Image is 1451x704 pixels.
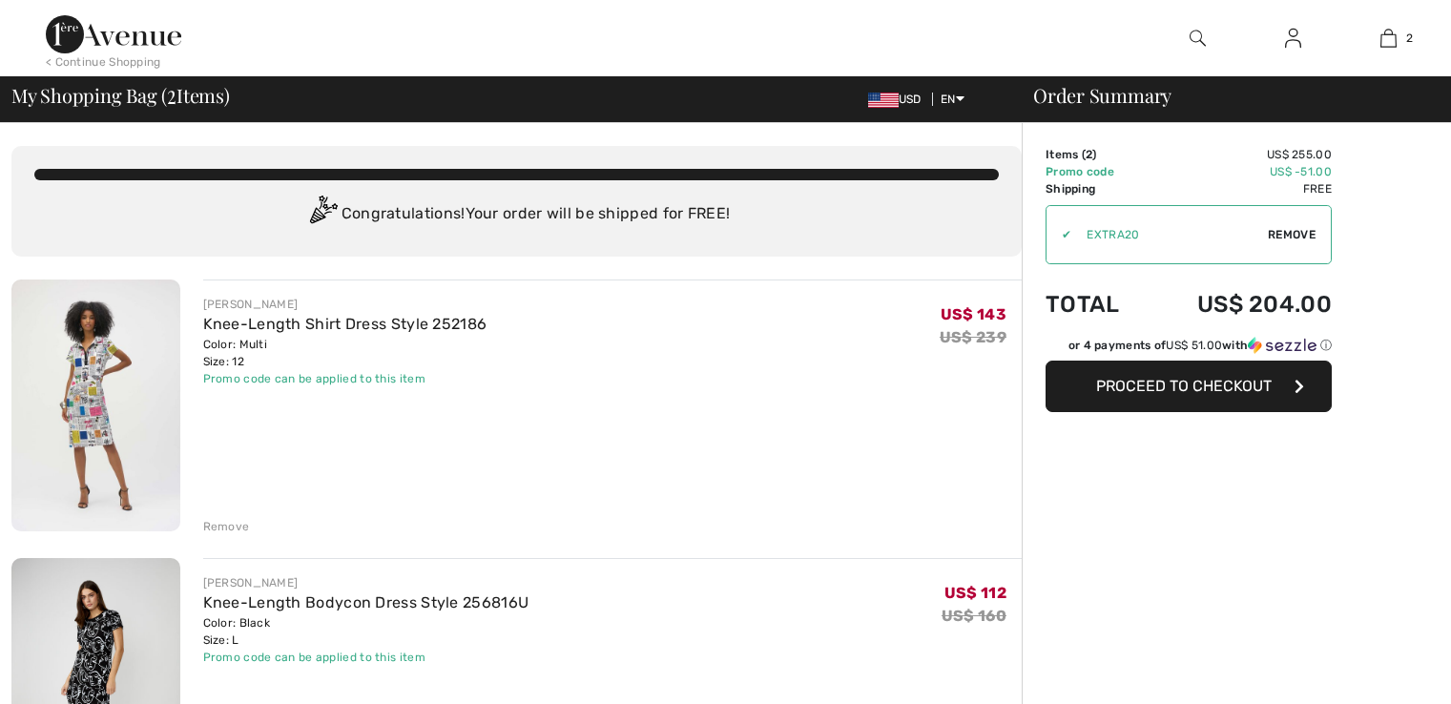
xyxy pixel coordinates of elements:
td: US$ -51.00 [1147,163,1332,180]
s: US$ 160 [942,607,1006,625]
img: US Dollar [868,93,899,108]
td: Total [1046,272,1147,337]
span: US$ 143 [941,305,1006,323]
s: US$ 239 [940,328,1006,346]
a: Knee-Length Shirt Dress Style 252186 [203,315,487,333]
img: My Bag [1380,27,1397,50]
input: Promo code [1071,206,1268,263]
div: Remove [203,518,250,535]
div: ✔ [1047,226,1071,243]
div: Order Summary [1010,86,1440,105]
div: or 4 payments of with [1068,337,1332,354]
span: Proceed to Checkout [1096,377,1272,395]
span: 2 [167,81,176,106]
td: US$ 255.00 [1147,146,1332,163]
span: My Shopping Bag ( Items) [11,86,230,105]
img: Knee-Length Shirt Dress Style 252186 [11,280,180,531]
img: My Info [1285,27,1301,50]
div: Promo code can be applied to this item [203,370,487,387]
div: < Continue Shopping [46,53,161,71]
div: [PERSON_NAME] [203,574,529,591]
td: Items ( ) [1046,146,1147,163]
td: Shipping [1046,180,1147,197]
div: [PERSON_NAME] [203,296,487,313]
div: Color: Black Size: L [203,614,529,649]
span: EN [941,93,964,106]
td: Promo code [1046,163,1147,180]
span: USD [868,93,929,106]
a: Sign In [1270,27,1316,51]
td: US$ 204.00 [1147,272,1332,337]
span: Remove [1268,226,1316,243]
img: Sezzle [1248,337,1316,354]
div: Promo code can be applied to this item [203,649,529,666]
img: 1ère Avenue [46,15,181,53]
button: Proceed to Checkout [1046,361,1332,412]
td: Free [1147,180,1332,197]
img: search the website [1190,27,1206,50]
span: 2 [1406,30,1413,47]
span: 2 [1086,148,1092,161]
a: 2 [1341,27,1435,50]
div: Color: Multi Size: 12 [203,336,487,370]
span: US$ 112 [944,584,1006,602]
span: US$ 51.00 [1166,339,1222,352]
div: Congratulations! Your order will be shipped for FREE! [34,196,999,234]
img: Congratulation2.svg [303,196,342,234]
a: Knee-Length Bodycon Dress Style 256816U [203,593,529,611]
div: or 4 payments ofUS$ 51.00withSezzle Click to learn more about Sezzle [1046,337,1332,361]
